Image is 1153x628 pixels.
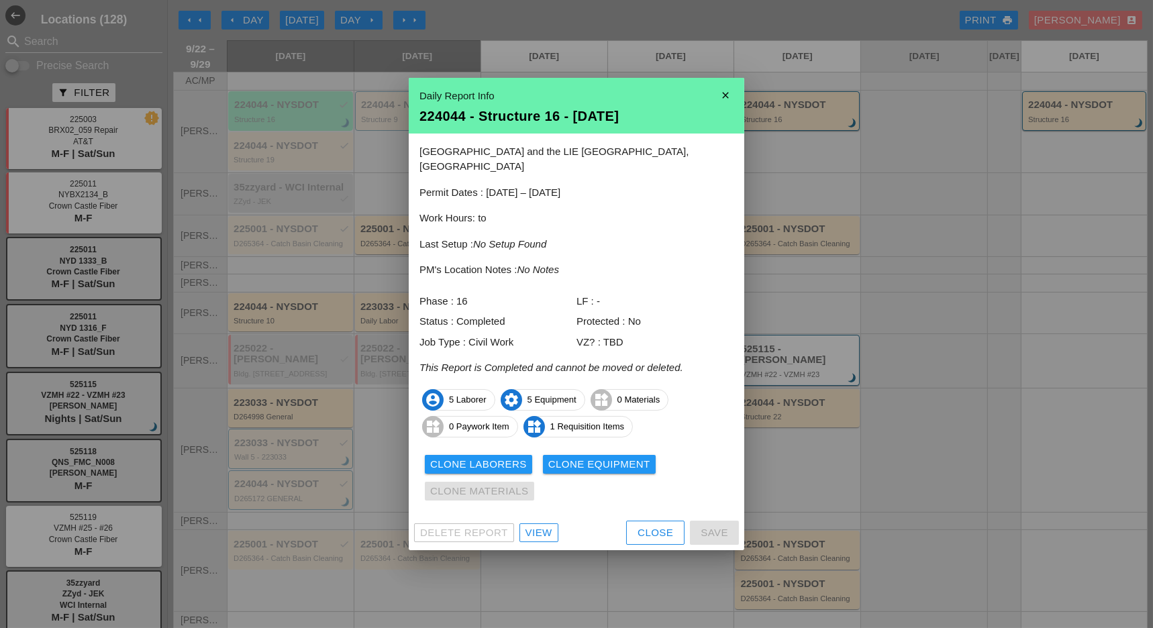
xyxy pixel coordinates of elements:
[423,416,517,437] span: 0 Paywork Item
[548,457,650,472] div: Clone Equipment
[576,314,734,329] div: Protected : No
[422,389,444,411] i: account_circle
[501,389,522,411] i: settings
[524,416,633,437] span: 1 Requisition Items
[419,144,734,174] p: [GEOGRAPHIC_DATA] and the LIE [GEOGRAPHIC_DATA], [GEOGRAPHIC_DATA]
[422,416,444,437] i: widgets
[423,389,495,411] span: 5 Laborer
[543,455,656,474] button: Clone Equipment
[591,389,612,411] i: widgets
[419,237,734,252] p: Last Setup :
[419,262,734,278] p: PM's Location Notes :
[576,335,734,350] div: VZ? : TBD
[517,264,559,275] i: No Notes
[419,109,734,123] div: 224044 - Structure 16 - [DATE]
[501,389,585,411] span: 5 Equipment
[638,525,673,541] div: Close
[626,521,685,545] button: Close
[712,82,739,109] i: close
[430,457,527,472] div: Clone Laborers
[419,185,734,201] p: Permit Dates : [DATE] – [DATE]
[419,335,576,350] div: Job Type : Civil Work
[519,523,558,542] a: View
[419,211,734,226] p: Work Hours: to
[419,294,576,309] div: Phase : 16
[525,525,552,541] div: View
[591,389,668,411] span: 0 Materials
[425,455,532,474] button: Clone Laborers
[576,294,734,309] div: LF : -
[523,416,545,437] i: widgets
[419,89,734,104] div: Daily Report Info
[419,362,683,373] i: This Report is Completed and cannot be moved or deleted.
[419,314,576,329] div: Status : Completed
[473,238,546,250] i: No Setup Found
